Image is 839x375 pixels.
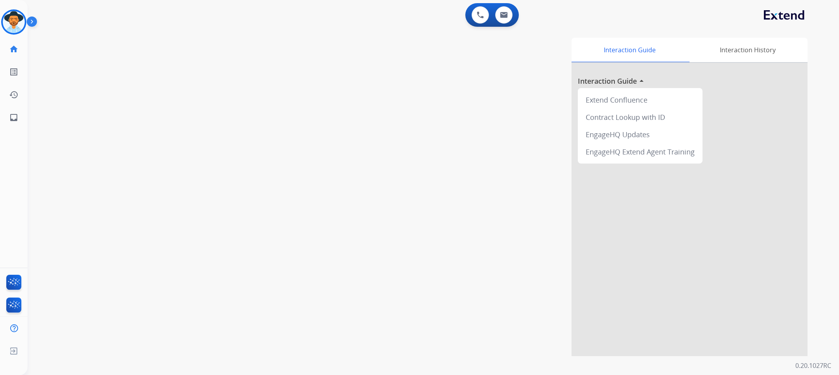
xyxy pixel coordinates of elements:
[581,126,699,143] div: EngageHQ Updates
[572,38,688,62] div: Interaction Guide
[3,11,25,33] img: avatar
[795,361,831,370] p: 0.20.1027RC
[9,113,18,122] mat-icon: inbox
[9,67,18,77] mat-icon: list_alt
[581,143,699,160] div: EngageHQ Extend Agent Training
[581,91,699,108] div: Extend Confluence
[688,38,808,62] div: Interaction History
[581,108,699,126] div: Contract Lookup with ID
[9,44,18,54] mat-icon: home
[9,90,18,99] mat-icon: history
